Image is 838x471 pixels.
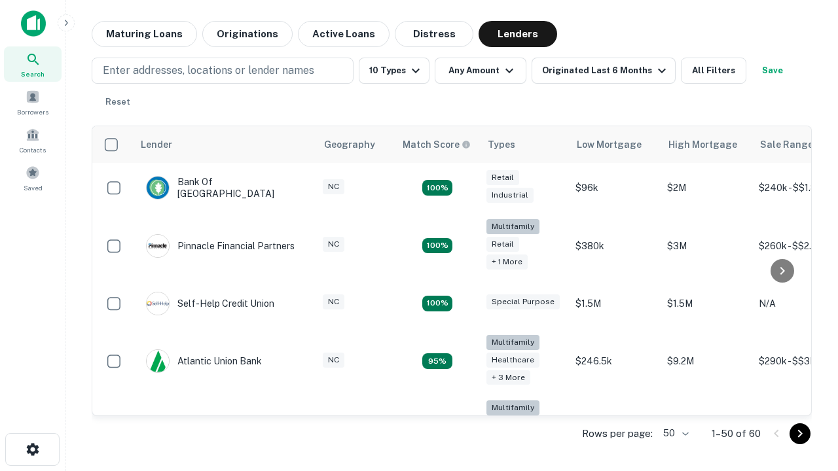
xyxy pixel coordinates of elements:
button: Reset [97,89,139,115]
div: Geography [324,137,375,152]
div: Atlantic Union Bank [146,349,262,373]
div: The Fidelity Bank [146,415,252,439]
div: + 1 more [486,254,528,270]
span: Saved [24,183,43,193]
td: $9.2M [661,328,752,394]
div: Lender [141,137,172,152]
a: Contacts [4,122,62,158]
th: Lender [133,126,316,163]
td: $2M [661,163,752,213]
td: $3M [661,213,752,279]
button: Distress [395,21,473,47]
h6: Match Score [403,137,468,152]
td: $246.5k [569,328,661,394]
div: Industrial [486,188,534,203]
div: Pinnacle Financial Partners [146,234,295,258]
div: Matching Properties: 11, hasApolloMatch: undefined [422,296,452,311]
div: NC [323,179,344,194]
span: Contacts [20,145,46,155]
a: Search [4,46,62,82]
p: 1–50 of 60 [712,426,761,442]
div: Matching Properties: 17, hasApolloMatch: undefined [422,238,452,254]
div: NC [323,353,344,368]
div: 50 [658,424,691,443]
div: Matching Properties: 15, hasApolloMatch: undefined [422,180,452,196]
button: Active Loans [298,21,390,47]
div: Special Purpose [486,294,560,309]
div: Sale Range [760,137,813,152]
div: Healthcare [486,353,539,368]
th: Low Mortgage [569,126,661,163]
div: + 3 more [486,370,530,385]
button: Lenders [479,21,557,47]
div: Retail [486,170,519,185]
button: Originated Last 6 Months [532,58,676,84]
button: 10 Types [359,58,429,84]
td: $246k [569,394,661,460]
div: Low Mortgage [577,137,642,152]
button: Save your search to get updates of matches that match your search criteria. [752,58,793,84]
iframe: Chat Widget [773,324,838,387]
div: Retail [486,237,519,252]
img: capitalize-icon.png [21,10,46,37]
button: Any Amount [435,58,526,84]
td: $3.2M [661,394,752,460]
div: Capitalize uses an advanced AI algorithm to match your search with the best lender. The match sco... [403,137,471,152]
div: Matching Properties: 9, hasApolloMatch: undefined [422,353,452,369]
div: Originated Last 6 Months [542,63,670,78]
a: Saved [4,160,62,196]
th: Types [480,126,569,163]
div: NC [323,237,344,252]
div: Multifamily [486,335,539,350]
img: picture [147,292,169,315]
div: Self-help Credit Union [146,292,274,315]
button: All Filters [681,58,746,84]
div: High Mortgage [668,137,737,152]
th: Geography [316,126,395,163]
div: Multifamily [486,400,539,415]
span: Borrowers [17,107,48,117]
a: Borrowers [4,84,62,120]
td: $1.5M [661,279,752,328]
div: NC [323,294,344,309]
th: High Mortgage [661,126,752,163]
div: Bank Of [GEOGRAPHIC_DATA] [146,176,303,200]
button: Maturing Loans [92,21,197,47]
img: picture [147,350,169,372]
button: Originations [202,21,293,47]
div: Types [488,137,515,152]
button: Enter addresses, locations or lender names [92,58,354,84]
img: picture [147,235,169,257]
p: Rows per page: [582,426,653,442]
span: Search [21,69,45,79]
img: picture [147,177,169,199]
button: Go to next page [790,423,811,444]
th: Capitalize uses an advanced AI algorithm to match your search with the best lender. The match sco... [395,126,480,163]
td: $380k [569,213,661,279]
p: Enter addresses, locations or lender names [103,63,314,78]
td: $1.5M [569,279,661,328]
div: Multifamily [486,219,539,234]
td: $96k [569,163,661,213]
